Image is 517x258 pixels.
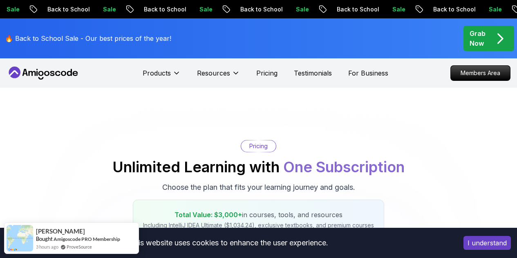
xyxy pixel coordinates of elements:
[482,5,508,13] p: Sale
[192,5,219,13] p: Sale
[450,65,510,81] a: Members Area
[40,5,96,13] p: Back to School
[143,68,171,78] p: Products
[6,234,451,252] div: This website uses cookies to enhance the user experience.
[426,5,482,13] p: Back to School
[36,236,53,242] span: Bought
[175,211,242,219] span: Total Value: $3,000+
[283,158,405,176] span: One Subscription
[143,221,374,229] p: Including IntelliJ IDEA Ultimate ($1,034.24), exclusive textbooks, and premium courses
[67,243,92,250] a: ProveSource
[162,182,355,193] p: Choose the plan that fits your learning journey and goals.
[96,5,122,13] p: Sale
[197,68,240,85] button: Resources
[5,33,171,43] p: 🔥 Back to School Sale - Our best prices of the year!
[385,5,412,13] p: Sale
[143,68,181,85] button: Products
[289,5,315,13] p: Sale
[256,68,278,78] a: Pricing
[348,68,388,78] a: For Business
[137,5,192,13] p: Back to School
[233,5,289,13] p: Back to School
[143,210,374,220] p: in courses, tools, and resources
[470,29,486,48] p: Grab Now
[112,159,405,175] h2: Unlimited Learning with
[330,5,385,13] p: Back to School
[463,236,511,250] button: Accept cookies
[36,243,58,250] span: 3 hours ago
[54,236,120,242] a: Amigoscode PRO Membership
[451,66,510,80] p: Members Area
[197,68,230,78] p: Resources
[36,228,85,235] span: [PERSON_NAME]
[7,225,33,251] img: provesource social proof notification image
[294,68,332,78] a: Testimonials
[249,142,268,150] p: Pricing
